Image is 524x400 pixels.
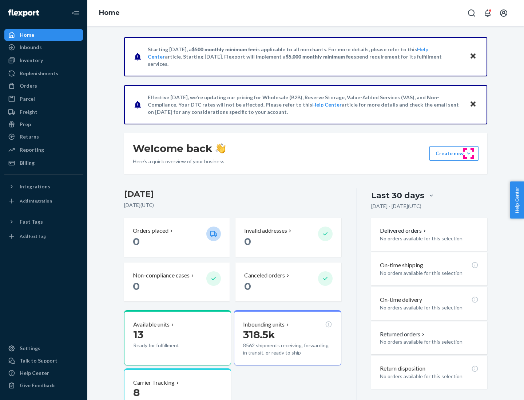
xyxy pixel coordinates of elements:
[192,46,256,52] span: $500 monthly minimum fee
[4,68,83,79] a: Replenishments
[124,188,341,200] h3: [DATE]
[20,218,43,225] div: Fast Tags
[20,198,52,204] div: Add Integration
[20,369,49,377] div: Help Center
[4,195,83,207] a: Add Integration
[4,367,83,379] a: Help Center
[234,310,341,365] button: Inbounding units318.5k8562 shipments receiving, forwarding, in transit, or ready to ship
[4,380,83,391] button: Give Feedback
[20,233,46,239] div: Add Fast Tag
[4,343,83,354] a: Settings
[148,46,463,68] p: Starting [DATE], a is applicable to all merchants. For more details, please refer to this article...
[20,82,37,89] div: Orders
[133,271,190,280] p: Non-compliance cases
[286,53,354,60] span: $5,000 monthly minimum fee
[133,379,175,387] p: Carrier Tracking
[133,158,226,165] p: Here’s a quick overview of your business
[243,320,285,329] p: Inbounding units
[124,201,341,209] p: [DATE] ( UTC )
[244,235,251,248] span: 0
[20,382,55,389] div: Give Feedback
[312,101,342,108] a: Help Center
[4,55,83,66] a: Inventory
[380,364,425,373] p: Return disposition
[20,57,43,64] div: Inventory
[380,235,479,242] p: No orders available for this selection
[235,263,341,301] button: Canceled orders 0
[20,121,31,128] div: Prep
[4,231,83,242] a: Add Fast Tag
[20,31,34,39] div: Home
[133,386,140,399] span: 8
[4,216,83,228] button: Fast Tags
[4,80,83,92] a: Orders
[133,320,170,329] p: Available units
[4,29,83,41] a: Home
[4,157,83,169] a: Billing
[68,6,83,20] button: Close Navigation
[20,357,57,364] div: Talk to Support
[371,190,424,201] div: Last 30 days
[429,146,479,161] button: Create new
[380,338,479,345] p: No orders available for this selection
[99,9,120,17] a: Home
[20,44,42,51] div: Inbounds
[4,181,83,192] button: Integrations
[4,355,83,367] a: Talk to Support
[124,310,231,365] button: Available units13Ready for fulfillment
[133,280,140,292] span: 0
[380,373,479,380] p: No orders available for this selection
[4,119,83,130] a: Prep
[244,280,251,292] span: 0
[380,261,423,269] p: On-time shipping
[243,328,275,341] span: 318.5k
[148,94,463,116] p: Effective [DATE], we're updating our pricing for Wholesale (B2B), Reserve Storage, Value-Added Se...
[4,93,83,105] a: Parcel
[244,271,285,280] p: Canceled orders
[215,143,226,153] img: hand-wave emoji
[124,263,230,301] button: Non-compliance cases 0
[243,342,332,356] p: 8562 shipments receiving, forwarding, in transit, or ready to ship
[133,328,143,341] span: 13
[468,99,478,110] button: Close
[380,330,426,339] button: Returned orders
[133,227,168,235] p: Orders placed
[133,142,226,155] h1: Welcome back
[380,304,479,311] p: No orders available for this selection
[4,131,83,143] a: Returns
[20,345,40,352] div: Settings
[4,41,83,53] a: Inbounds
[468,51,478,62] button: Close
[124,218,230,257] button: Orders placed 0
[20,146,44,153] div: Reporting
[244,227,287,235] p: Invalid addresses
[371,203,421,210] p: [DATE] - [DATE] ( UTC )
[133,342,201,349] p: Ready for fulfillment
[496,6,511,20] button: Open account menu
[8,9,39,17] img: Flexport logo
[20,70,58,77] div: Replenishments
[464,6,479,20] button: Open Search Box
[93,3,126,24] ol: breadcrumbs
[20,159,35,167] div: Billing
[380,296,422,304] p: On-time delivery
[4,106,83,118] a: Freight
[235,218,341,257] button: Invalid addresses 0
[20,133,39,140] div: Returns
[4,144,83,156] a: Reporting
[133,235,140,248] span: 0
[20,108,37,116] div: Freight
[480,6,495,20] button: Open notifications
[510,181,524,219] button: Help Center
[380,269,479,277] p: No orders available for this selection
[20,183,50,190] div: Integrations
[380,227,428,235] button: Delivered orders
[20,95,35,103] div: Parcel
